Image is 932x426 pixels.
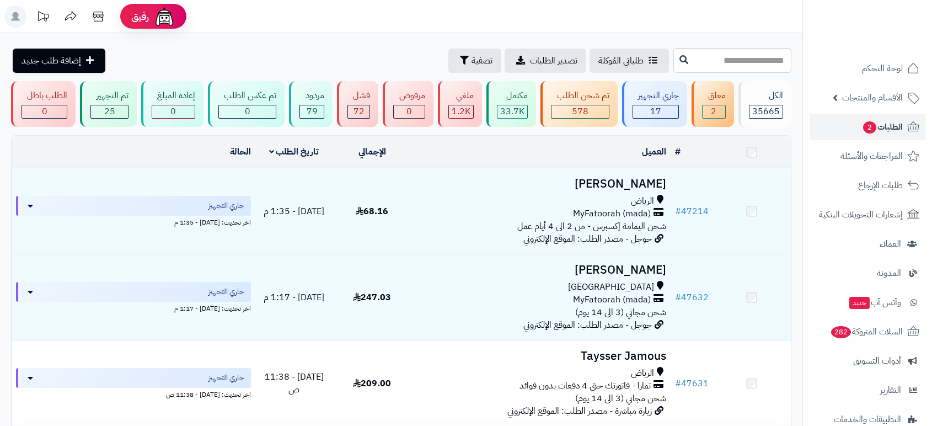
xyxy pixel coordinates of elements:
div: 578 [551,105,608,118]
span: # [675,377,681,390]
div: 0 [22,105,67,118]
div: الطلب باطل [22,89,67,102]
div: اخر تحديث: [DATE] - 1:17 م [16,302,251,313]
span: جاري التجهيز [208,372,244,384]
span: العملاء [880,236,901,252]
a: ملغي 1.2K [436,81,484,127]
span: 0 [42,105,47,118]
span: [GEOGRAPHIC_DATA] [568,281,654,294]
a: #47631 [675,377,709,390]
a: #47632 [675,291,709,304]
span: زيارة مباشرة - مصدر الطلب: الموقع الإلكتروني [507,404,652,418]
div: مرفوض [393,89,425,102]
a: مرفوض 0 [381,81,435,127]
div: تم التجهيز [90,89,128,102]
div: 79 [300,105,323,118]
div: فشل [347,89,370,102]
span: 282 [831,326,851,338]
a: تصدير الطلبات [505,49,586,73]
span: تمارا - فاتورتك حتى 4 دفعات بدون فوائد [519,380,651,392]
span: 35665 [752,105,780,118]
span: [DATE] - 1:17 م [264,291,324,304]
a: إضافة طلب جديد [13,49,105,73]
a: السلات المتروكة282 [810,318,925,345]
span: 1.2K [452,105,470,118]
div: تم عكس الطلب [218,89,276,102]
span: 79 [307,105,318,118]
span: MyFatoorah (mada) [573,207,651,220]
span: المدونة [877,265,901,281]
a: العملاء [810,231,925,257]
span: 0 [406,105,412,118]
a: إشعارات التحويلات البنكية [810,201,925,228]
a: الطلب باطل 0 [9,81,78,127]
span: 33.7K [500,105,524,118]
span: تصفية [472,54,492,67]
a: الإجمالي [358,145,386,158]
span: # [675,291,681,304]
span: إشعارات التحويلات البنكية [819,207,903,222]
a: تحديثات المنصة [29,6,57,30]
span: MyFatoorah (mada) [573,294,651,306]
a: لوحة التحكم [810,55,925,82]
span: السلات المتروكة [830,324,903,339]
span: جوجل - مصدر الطلب: الموقع الإلكتروني [523,318,652,332]
div: إعادة المبلغ [152,89,195,102]
a: طلباتي المُوكلة [590,49,669,73]
span: 17 [650,105,661,118]
span: التقارير [880,382,901,398]
div: 33737 [497,105,527,118]
span: أدوات التسويق [853,353,901,369]
div: 0 [152,105,195,118]
span: 72 [353,105,365,118]
span: الأقسام والمنتجات [842,90,903,105]
div: تم شحن الطلب [551,89,609,102]
span: الطلبات [862,119,903,135]
a: الكل35665 [736,81,794,127]
h3: [PERSON_NAME] [415,178,666,190]
div: اخر تحديث: [DATE] - 1:35 م [16,216,251,227]
h3: Taysser Jamous [415,350,666,363]
span: جاري التجهيز [208,200,244,211]
span: [DATE] - 1:35 م [264,205,324,218]
span: 0 [170,105,176,118]
button: تصفية [448,49,501,73]
span: طلباتي المُوكلة [598,54,644,67]
a: وآتس آبجديد [810,289,925,316]
a: # [675,145,681,158]
span: رفيق [131,10,149,23]
h3: [PERSON_NAME] [415,264,666,276]
a: المدونة [810,260,925,286]
span: شحن اليمامة إكسبرس - من 2 الى 4 أيام عمل [517,220,666,233]
a: أدوات التسويق [810,348,925,374]
div: 1155 [449,105,473,118]
a: مردود 79 [287,81,334,127]
a: العميل [642,145,666,158]
span: جديد [849,297,870,309]
span: جوجل - مصدر الطلب: الموقع الإلكتروني [523,232,652,246]
div: 72 [348,105,369,118]
a: الحالة [230,145,251,158]
div: 0 [394,105,424,118]
div: اخر تحديث: [DATE] - 11:38 ص [16,388,251,400]
span: # [675,205,681,218]
a: تم شحن الطلب 578 [538,81,619,127]
span: وآتس آب [848,295,901,310]
span: 2 [863,121,876,134]
a: التقارير [810,377,925,403]
a: طلبات الإرجاع [810,172,925,199]
div: 17 [633,105,678,118]
a: المراجعات والأسئلة [810,143,925,169]
div: ملغي [448,89,474,102]
span: 209.00 [353,377,391,390]
span: شحن مجاني (3 الى 14 يوم) [575,306,666,319]
div: الكل [749,89,783,102]
div: 2 [703,105,725,118]
span: شحن مجاني (3 الى 14 يوم) [575,392,666,405]
span: إضافة طلب جديد [22,54,81,67]
div: 0 [219,105,276,118]
div: مردود [299,89,324,102]
a: تم التجهيز 25 [78,81,138,127]
span: 247.03 [353,291,391,304]
span: 25 [104,105,115,118]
